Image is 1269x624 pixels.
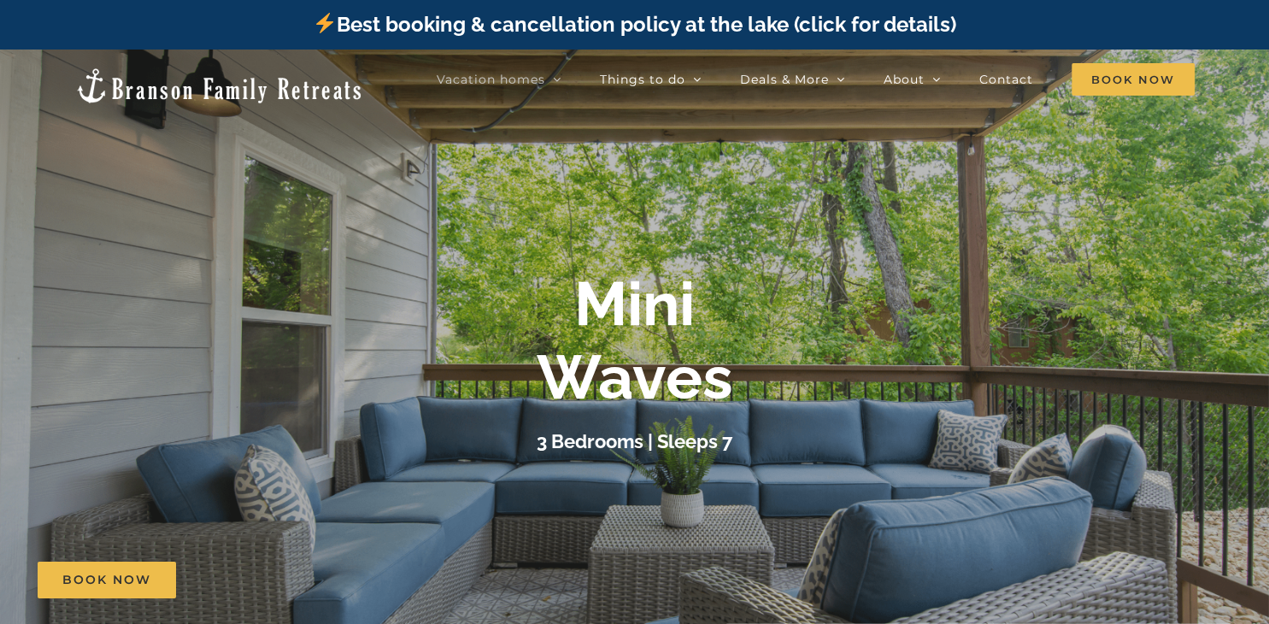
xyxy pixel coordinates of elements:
b: Mini Waves [537,267,733,413]
a: Deals & More [740,62,845,96]
a: Things to do [600,62,702,96]
a: Contact [979,62,1033,96]
span: Vacation homes [437,73,545,85]
span: Book Now [62,573,151,587]
img: ⚡️ [314,13,335,33]
img: Branson Family Retreats Logo [74,67,364,105]
span: About [884,73,925,85]
a: Vacation homes [437,62,561,96]
h3: 3 Bedrooms | Sleeps 7 [537,430,732,452]
a: About [884,62,941,96]
span: Deals & More [740,73,829,85]
span: Contact [979,73,1033,85]
span: Things to do [600,73,685,85]
nav: Main Menu [437,62,1195,96]
a: Best booking & cancellation policy at the lake (click for details) [313,12,955,37]
a: Book Now [38,562,176,598]
span: Book Now [1072,63,1195,96]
